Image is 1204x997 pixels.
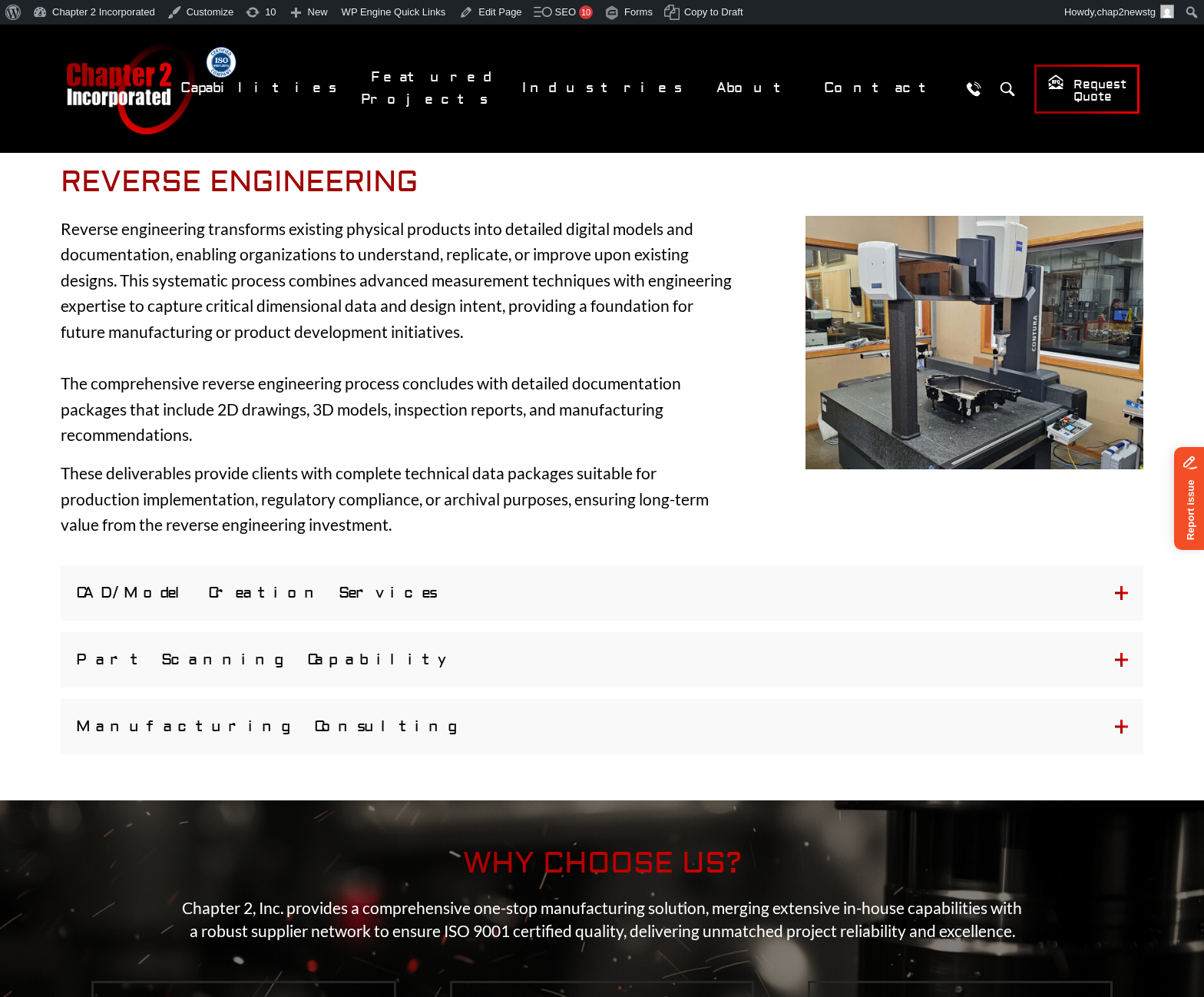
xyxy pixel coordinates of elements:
img: Zeiss part scanning machine [805,216,1143,469]
a: Call Us [959,75,987,103]
p: Chapter 2, Inc. provides a comprehensive one-stop manufacturing solution, merging extensive in-ho... [170,896,1034,942]
div: 10 [579,5,593,19]
a: Featured Projects [361,61,504,116]
h2: Why Choose Us? [64,846,1139,882]
button: CAD/Model Creation Services [61,565,1143,621]
a: Request Quote [1034,65,1139,114]
span: chap2newstg [1096,6,1156,18]
button: Part Scanning Capability [61,632,1143,687]
p: These deliverables provide clients with complete technical data packages suitable for production ... [61,460,736,538]
a: Chapter 2 Incorporated [64,43,195,134]
a: Contact [814,71,951,104]
button: Search [993,75,1021,103]
h2: Reverse Engineering [61,165,1143,200]
p: Reverse engineering transforms existing physical products into detailed digital models and docume... [61,216,736,448]
button: Manufacturing Consulting [61,699,1143,754]
a: About [706,71,806,104]
a: Capabilities [170,71,353,104]
a: Industries [512,71,699,104]
span: Request Quote [1047,74,1126,105]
